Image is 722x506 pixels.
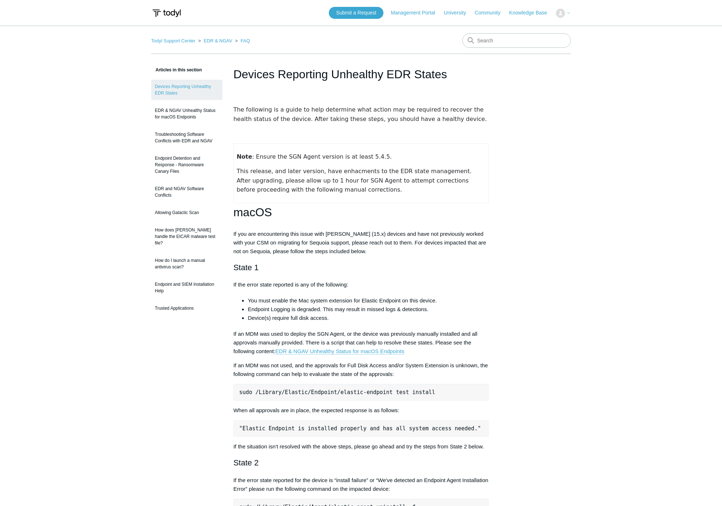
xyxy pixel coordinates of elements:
li: Endpoint Logging is degraded. This may result in missed logs & detections. [248,305,489,314]
a: EDR & NGAV [204,38,232,43]
a: How do I launch a manual antivirus scan? [151,254,222,274]
span: Articles in this section [151,67,202,72]
span: : Ensure the SGN Agent version is at least 5.4.5. [237,153,392,160]
img: Todyl Support Center Help Center home page [151,7,182,20]
p: If the error state reported for the device is “install failure” or “We've detected an Endpoint Ag... [233,476,489,493]
a: Todyl Support Center [151,38,195,43]
a: How does [PERSON_NAME] handle the EICAR malware test file? [151,223,222,250]
a: University [444,9,473,17]
p: When all approvals are in place, the expected response is as follows: [233,406,489,415]
li: FAQ [234,38,250,43]
input: Search [462,33,571,48]
a: Troubleshooting Software Conflicts with EDR and NGAV [151,127,222,148]
pre: "Elastic Endpoint is installed properly and has all system access needed." [233,420,489,437]
pre: sudo /Library/Elastic/Endpoint/elastic-endpoint test install [233,384,489,401]
span: This release, and later version, have enhacments to the EDR state management. After upgrading, pl... [237,168,473,193]
a: Allowing Galactic Scan [151,206,222,219]
a: EDR & NGAV Unhealthy Status for macOS Endpoints [151,104,222,124]
a: Endpoint Detention and Response - Ransomware Canary Files [151,151,222,178]
a: Community [475,9,508,17]
a: EDR and NGAV Software Conflicts [151,182,222,202]
li: Device(s) require full disk access. [248,314,489,322]
li: You must enable the Mac system extension for Elastic Endpoint on this device. [248,296,489,305]
h1: macOS [233,203,489,222]
p: If you are encountering this issue with [PERSON_NAME] (15.x) devices and have not previously work... [233,230,489,256]
span: The following is a guide to help determine what action may be required to recover the health stat... [233,106,487,122]
p: If the error state reported is any of the following: [233,280,489,289]
a: Knowledge Base [509,9,555,17]
a: EDR & NGAV Unhealthy Status for macOS Endpoints [275,348,404,355]
a: Trusted Applications [151,301,222,315]
a: FAQ [241,38,250,43]
a: Management Portal [391,9,442,17]
a: Devices Reporting Unhealthy EDR States [151,80,222,100]
a: Endpoint and SIEM Installation Help [151,277,222,298]
p: If the situation isn't resolved with the above steps, please go ahead and try the steps from Stat... [233,442,489,451]
li: Todyl Support Center [151,38,197,43]
p: If an MDM was used to deploy the SGN Agent, or the device was previously manually installed and a... [233,330,489,356]
strong: Note [237,153,252,160]
li: EDR & NGAV [197,38,234,43]
h2: State 1 [233,261,489,274]
h2: State 2 [233,456,489,469]
a: Submit a Request [329,7,383,19]
p: If an MDM was not used, and the approvals for Full Disk Access and/or System Extension is unknown... [233,361,489,379]
h1: Devices Reporting Unhealthy EDR States [233,66,489,83]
